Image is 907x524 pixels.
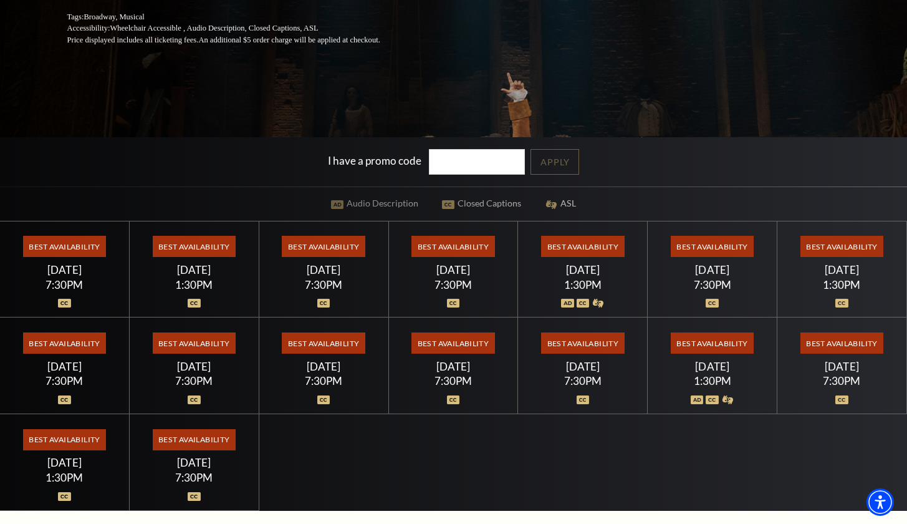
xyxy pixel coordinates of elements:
div: [DATE] [533,360,632,373]
div: [DATE] [15,360,114,373]
div: [DATE] [145,360,244,373]
div: [DATE] [274,360,373,373]
span: Best Availability [153,332,236,354]
span: Best Availability [541,236,624,257]
div: [DATE] [145,263,244,276]
div: 7:30PM [274,279,373,290]
span: Best Availability [800,236,883,257]
div: 1:30PM [663,376,762,386]
div: [DATE] [145,456,244,469]
div: 7:30PM [663,279,762,290]
div: 1:30PM [145,279,244,290]
span: Best Availability [411,236,494,257]
div: [DATE] [663,263,762,276]
div: 7:30PM [145,376,244,386]
div: 1:30PM [533,279,632,290]
div: 1:30PM [792,279,891,290]
span: Best Availability [671,332,754,354]
span: Best Availability [671,236,754,257]
div: [DATE] [792,263,891,276]
span: Best Availability [153,429,236,450]
div: [DATE] [403,360,502,373]
span: Best Availability [23,236,106,257]
p: Price displayed includes all ticketing fees. [67,34,410,46]
div: 7:30PM [145,472,244,483]
div: [DATE] [533,263,632,276]
div: [DATE] [792,360,891,373]
div: 7:30PM [274,376,373,386]
span: Best Availability [23,429,106,450]
div: [DATE] [15,263,114,276]
div: 1:30PM [15,472,114,483]
span: Wheelchair Accessible , Audio Description, Closed Captions, ASL [110,24,318,32]
span: Best Availability [153,236,236,257]
div: [DATE] [663,360,762,373]
div: [DATE] [15,456,114,469]
p: Tags: [67,11,410,23]
span: Best Availability [282,236,365,257]
span: An additional $5 order charge will be applied at checkout. [198,36,380,44]
p: Accessibility: [67,22,410,34]
span: Best Availability [800,332,883,354]
span: Best Availability [541,332,624,354]
div: 7:30PM [792,376,891,386]
div: 7:30PM [403,279,502,290]
div: Accessibility Menu [866,488,894,516]
div: 7:30PM [15,279,114,290]
div: 7:30PM [533,376,632,386]
div: 7:30PM [403,376,502,386]
div: 7:30PM [15,376,114,386]
div: [DATE] [274,263,373,276]
span: Best Availability [411,332,494,354]
span: Best Availability [282,332,365,354]
span: Broadway, Musical [84,12,144,21]
span: Best Availability [23,332,106,354]
div: [DATE] [403,263,502,276]
label: I have a promo code [328,154,421,167]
